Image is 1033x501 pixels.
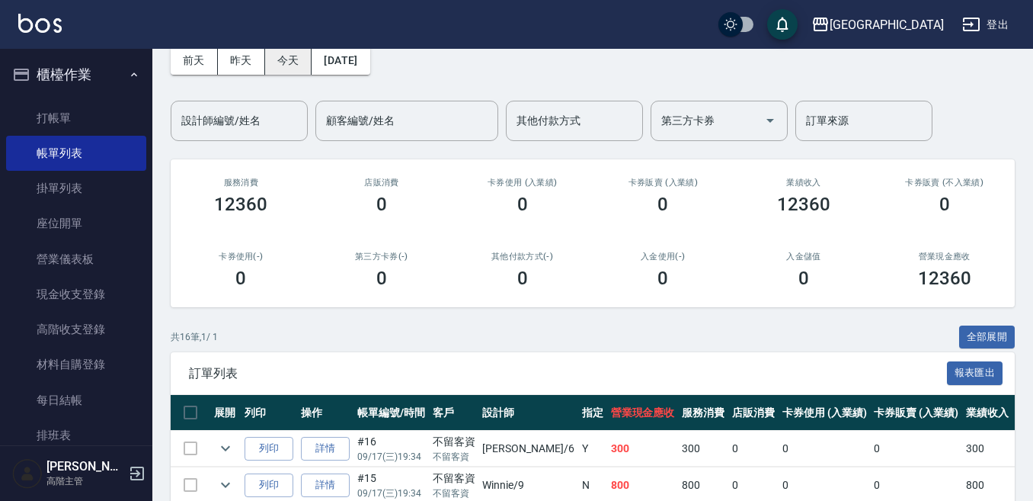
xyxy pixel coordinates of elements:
[376,268,387,289] h3: 0
[330,252,434,262] h2: 第三方卡券(-)
[678,395,728,431] th: 服務消費
[433,487,475,500] p: 不留客資
[171,47,218,75] button: 前天
[6,55,146,95] button: 櫃檯作業
[312,47,369,75] button: [DATE]
[607,431,679,467] td: 300
[214,194,267,215] h3: 12360
[578,431,607,467] td: Y
[892,178,996,188] h2: 卡券販賣 (不入業績)
[171,330,218,344] p: 共 16 筆, 1 / 1
[892,252,996,262] h2: 營業現金應收
[433,434,475,450] div: 不留客資
[433,450,475,464] p: 不留客資
[330,178,434,188] h2: 店販消費
[611,178,715,188] h2: 卡券販賣 (入業績)
[470,252,574,262] h2: 其他付款方式(-)
[728,395,779,431] th: 店販消費
[767,9,798,40] button: save
[939,194,950,215] h3: 0
[870,395,962,431] th: 卡券販賣 (入業績)
[357,450,425,464] p: 09/17 (三) 19:34
[947,361,1003,385] button: 報表匯出
[301,474,350,497] a: 詳情
[657,194,668,215] h3: 0
[578,395,607,431] th: 指定
[6,206,146,241] a: 座位開單
[779,395,871,431] th: 卡券使用 (入業績)
[189,252,293,262] h2: 卡券使用(-)
[798,268,809,289] h3: 0
[918,268,971,289] h3: 12360
[210,395,241,431] th: 展開
[241,395,297,431] th: 列印
[962,395,1012,431] th: 業績收入
[6,312,146,347] a: 高階收支登錄
[870,431,962,467] td: 0
[947,365,1003,380] a: 報表匯出
[805,9,950,40] button: [GEOGRAPHIC_DATA]
[478,395,577,431] th: 設計師
[353,431,429,467] td: #16
[478,431,577,467] td: [PERSON_NAME] /6
[611,252,715,262] h2: 入金使用(-)
[962,431,1012,467] td: 300
[6,242,146,277] a: 營業儀表板
[956,11,1015,39] button: 登出
[46,474,124,488] p: 高階主管
[376,194,387,215] h3: 0
[777,194,830,215] h3: 12360
[245,437,293,461] button: 列印
[6,347,146,382] a: 材料自購登錄
[758,108,782,133] button: Open
[46,459,124,474] h5: [PERSON_NAME]
[214,437,237,460] button: expand row
[6,101,146,136] a: 打帳單
[678,431,728,467] td: 300
[470,178,574,188] h2: 卡券使用 (入業績)
[301,437,350,461] a: 詳情
[752,178,856,188] h2: 業績收入
[959,326,1015,349] button: 全部展開
[265,47,312,75] button: 今天
[429,395,479,431] th: 客戶
[6,277,146,312] a: 現金收支登錄
[433,470,475,487] div: 不留客資
[12,458,43,489] img: Person
[18,14,62,33] img: Logo
[218,47,265,75] button: 昨天
[607,395,679,431] th: 營業現金應收
[353,395,429,431] th: 帳單編號/時間
[6,383,146,418] a: 每日結帳
[752,252,856,262] h2: 入金儲值
[830,15,944,34] div: [GEOGRAPHIC_DATA]
[6,136,146,171] a: 帳單列表
[517,194,528,215] h3: 0
[235,268,246,289] h3: 0
[6,418,146,453] a: 排班表
[657,268,668,289] h3: 0
[189,366,947,381] span: 訂單列表
[357,487,425,500] p: 09/17 (三) 19:34
[517,268,528,289] h3: 0
[297,395,353,431] th: 操作
[214,474,237,496] button: expand row
[245,474,293,497] button: 列印
[779,431,871,467] td: 0
[728,431,779,467] td: 0
[6,171,146,206] a: 掛單列表
[189,178,293,188] h3: 服務消費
